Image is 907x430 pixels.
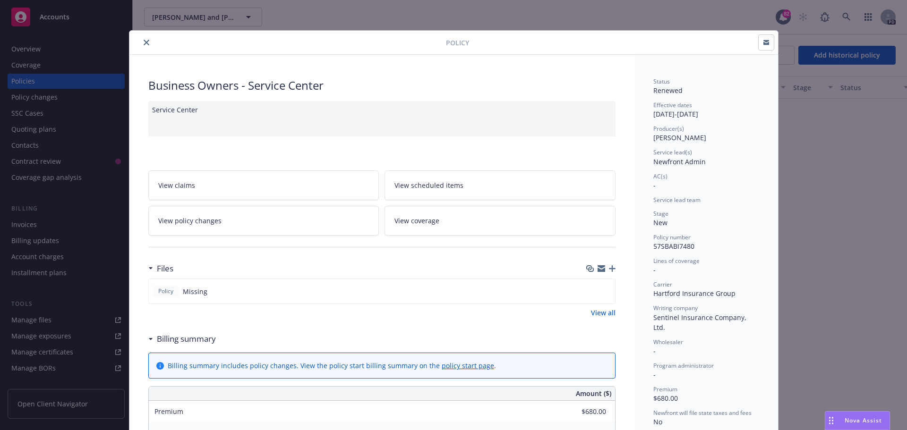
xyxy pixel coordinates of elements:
span: Policy number [653,233,691,241]
span: New [653,218,667,227]
span: Wholesaler [653,338,683,346]
span: Missing [183,287,207,296]
div: Files [148,262,173,275]
button: close [141,37,152,48]
span: Sentinel Insurance Company, Ltd. [653,313,748,332]
span: - [653,346,656,355]
span: View claims [158,180,195,190]
div: [DATE] - [DATE] [653,101,759,119]
div: Drag to move [825,412,837,430]
span: - [653,370,656,379]
div: Business Owners - Service Center [148,77,616,93]
span: Stage [653,210,668,218]
span: Producer(s) [653,125,684,133]
span: Lines of coverage [653,257,700,265]
span: View scheduled items [394,180,463,190]
span: Service lead team [653,196,701,204]
span: - [653,265,656,274]
span: Amount ($) [576,388,611,398]
span: Premium [154,407,183,416]
input: 0.00 [550,405,612,419]
span: Newfront Admin [653,157,706,166]
span: AC(s) [653,172,667,180]
div: Service Center [148,101,616,136]
span: Status [653,77,670,85]
span: Program administrator [653,362,714,370]
span: Premium [653,385,677,393]
span: Policy [446,38,469,48]
span: Effective dates [653,101,692,109]
span: Hartford Insurance Group [653,289,736,298]
h3: Billing summary [157,333,216,345]
span: Nova Assist [845,416,882,424]
span: No [653,417,662,426]
a: View scheduled items [385,170,616,200]
span: $680.00 [653,394,678,403]
span: Carrier [653,280,672,288]
div: Billing summary [148,333,216,345]
span: Newfront will file state taxes and fees [653,409,752,417]
a: policy start page [442,361,494,370]
span: Service lead(s) [653,148,692,156]
span: Writing company [653,304,698,312]
button: Nova Assist [825,411,890,430]
span: [PERSON_NAME] [653,133,706,142]
a: View all [591,308,616,318]
span: View policy changes [158,216,222,226]
span: Renewed [653,86,683,95]
span: View coverage [394,216,439,226]
a: View coverage [385,206,616,236]
h3: Files [157,262,173,275]
span: 57SBABI7480 [653,242,694,251]
span: Policy [156,287,175,295]
span: - [653,181,656,190]
a: View policy changes [148,206,379,236]
a: View claims [148,170,379,200]
div: Billing summary includes policy changes. View the policy start billing summary on the . [168,361,496,371]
